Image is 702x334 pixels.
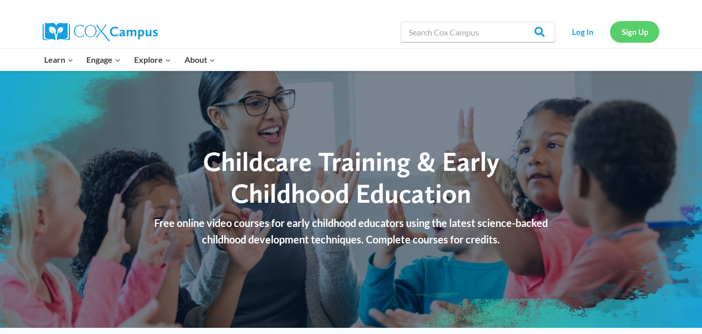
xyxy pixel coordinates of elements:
nav: Secondary Navigation [560,21,659,42]
a: Log In [560,21,605,42]
button: Child menu of About [178,49,222,71]
button: Child menu of Explore [127,49,178,71]
img: Cox Campus [43,23,158,41]
span: Childcare Training & Early Childhood Education [203,145,500,209]
input: Search Cox Campus [401,22,555,42]
p: Free online video courses for early childhood educators using the latest science-backed childhood... [143,215,559,248]
a: Sign Up [610,21,659,42]
button: Child menu of Learn [38,49,80,71]
nav: Primary Navigation [38,49,221,71]
button: Child menu of Engage [80,49,128,71]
